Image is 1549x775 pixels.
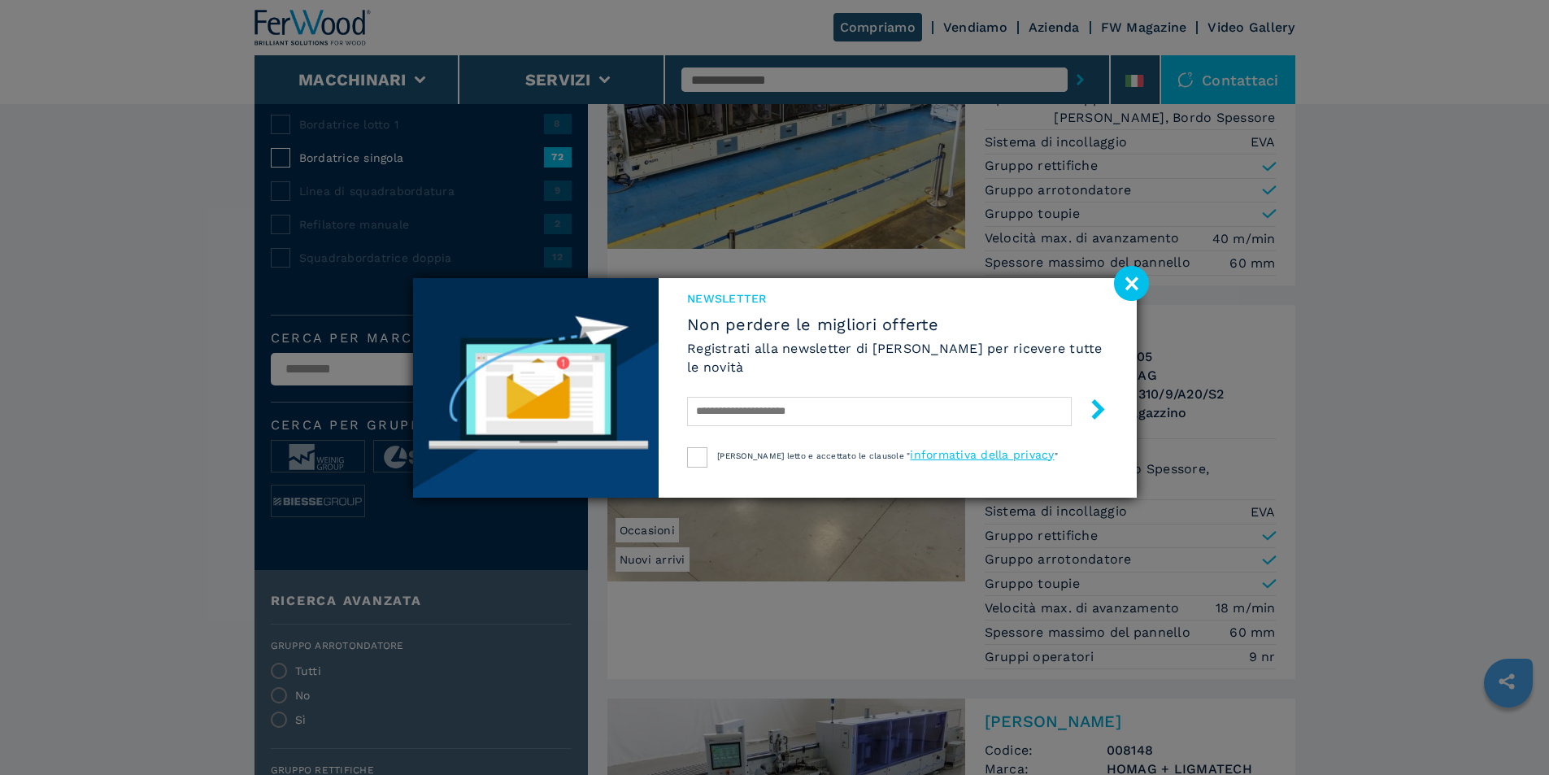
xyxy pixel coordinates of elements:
span: [PERSON_NAME] letto e accettato le clausole " [717,451,910,460]
a: informativa della privacy [910,448,1054,461]
span: Non perdere le migliori offerte [687,315,1107,334]
button: submit-button [1072,393,1108,431]
img: Newsletter image [413,278,659,498]
span: NEWSLETTER [687,290,1107,307]
span: " [1055,451,1058,460]
h6: Registrati alla newsletter di [PERSON_NAME] per ricevere tutte le novità [687,339,1107,377]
